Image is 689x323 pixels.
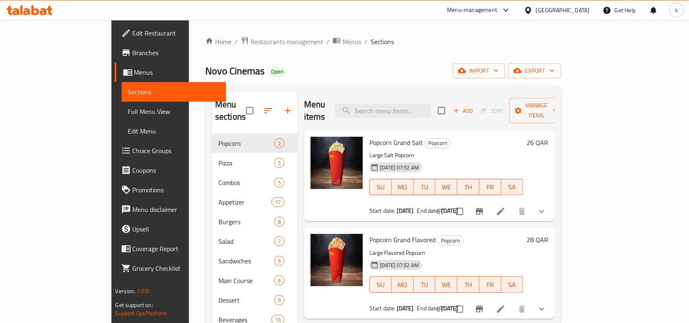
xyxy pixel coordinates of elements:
[272,198,284,206] span: 17
[274,295,284,305] div: items
[304,98,325,123] h2: Menu items
[395,279,411,291] span: MO
[373,279,389,291] span: SU
[311,234,363,286] img: Popcorn Grand Flavored
[275,159,284,167] span: 5
[509,63,561,78] button: export
[461,181,476,193] span: TH
[133,165,220,175] span: Coupons
[133,263,220,273] span: Grocery Checklist
[275,238,284,245] span: 7
[115,219,227,239] a: Upsell
[452,106,474,116] span: Add
[133,185,220,195] span: Promotions
[431,299,451,319] button: sort-choices
[115,258,227,278] a: Grocery Checklist
[512,202,532,221] button: delete
[483,279,498,291] span: FR
[392,276,414,293] button: MO
[212,232,298,251] div: Salad7
[502,276,524,293] button: SA
[251,37,323,47] span: Restaurants management
[275,296,284,304] span: 9
[536,6,590,15] div: [GEOGRAPHIC_DATA]
[218,178,274,187] span: Combos
[271,197,284,207] div: items
[439,279,454,291] span: WE
[480,276,502,293] button: FR
[274,138,284,148] div: items
[458,276,480,293] button: TH
[115,43,227,62] a: Branches
[133,146,220,156] span: Choice Groups
[414,276,436,293] button: TU
[116,308,167,319] a: Support.OpsPlatform
[218,138,274,148] div: Popcorn
[218,236,274,246] div: Salad
[470,202,489,221] button: Branch-specific-item
[371,37,394,47] span: Sections
[274,217,284,227] div: items
[496,207,506,216] a: Edit menu item
[212,251,298,271] div: Sandwiches9
[218,217,274,227] span: Burgers
[128,107,220,116] span: Full Menu View
[115,23,227,43] a: Edit Restaurant
[268,67,287,77] div: Open
[274,178,284,187] div: items
[460,66,499,76] span: import
[453,63,505,78] button: import
[395,181,411,193] span: MO
[133,28,220,38] span: Edit Restaurant
[218,276,274,285] span: Main Course
[218,295,274,305] div: Dessert
[342,37,361,47] span: Menus
[480,179,502,195] button: FR
[417,279,433,291] span: TU
[116,300,153,310] span: Get support on:
[369,234,436,246] span: Popcorn Grand Flavored
[496,304,506,314] a: Edit menu item
[218,256,274,266] span: Sandwiches
[369,179,392,195] button: SU
[333,36,361,47] a: Menus
[414,179,436,195] button: TU
[115,200,227,219] a: Menu disclaimer
[451,203,468,220] span: Select to update
[116,286,136,296] span: Version:
[369,150,523,160] p: Large Salt Popcorn
[212,271,298,290] div: Main Course6
[527,137,548,148] h6: 26 QAR
[218,158,274,168] span: Pizza
[268,68,287,75] span: Open
[502,179,524,195] button: SA
[122,82,227,102] a: Sections
[417,303,440,314] span: End date:
[115,62,227,82] a: Menus
[450,105,476,117] button: Add
[439,181,454,193] span: WE
[505,279,520,291] span: SA
[458,179,480,195] button: TH
[275,257,284,265] span: 9
[537,207,547,216] svg: Show Choices
[212,134,298,153] div: Popcorn2
[377,164,422,172] span: [DATE] 07:52 AM
[115,160,227,180] a: Coupons
[115,141,227,160] a: Choice Groups
[115,239,227,258] a: Coverage Report
[417,181,433,193] span: TU
[470,299,489,319] button: Branch-specific-item
[212,192,298,212] div: Appetizer17
[133,224,220,234] span: Upsell
[215,98,246,123] h2: Menu sections
[133,244,220,254] span: Coverage Report
[425,138,451,148] span: Popcorn
[122,102,227,121] a: Full Menu View
[397,303,414,314] b: [DATE]
[436,276,458,293] button: WE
